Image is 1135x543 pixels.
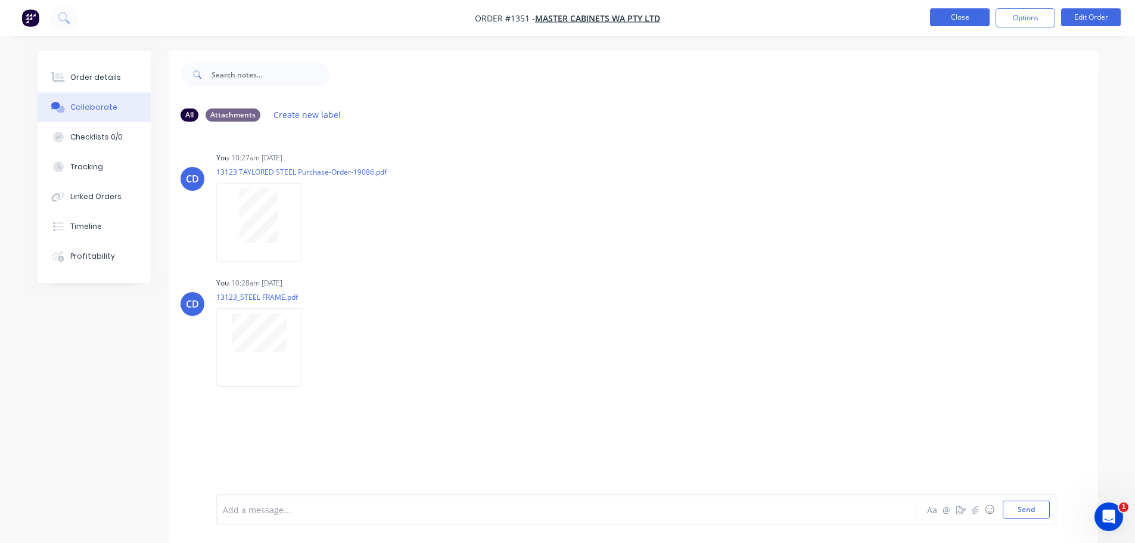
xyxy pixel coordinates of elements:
iframe: Intercom live chat [1094,502,1123,531]
button: Send [1003,501,1050,519]
div: Order details [70,72,121,83]
button: Tracking [38,152,151,182]
div: Collaborate [70,102,117,113]
div: Tracking [70,162,103,172]
div: 10:27am [DATE] [231,153,282,163]
button: Options [996,8,1055,27]
button: ☺ [982,502,997,517]
img: Factory [21,9,39,27]
button: Edit Order [1061,8,1121,26]
div: 10:28am [DATE] [231,278,282,288]
button: Create new label [268,107,347,123]
div: You [216,153,229,163]
input: Search notes... [212,63,329,86]
div: CD [186,172,199,186]
div: All [181,108,198,122]
p: 13123_STEEL FRAME.pdf [216,292,314,302]
div: Timeline [70,221,102,232]
span: Order #1351 - [475,13,535,24]
button: Timeline [38,212,151,241]
a: Master Cabinets WA PTY LTD [535,13,660,24]
button: Order details [38,63,151,92]
div: Linked Orders [70,191,122,202]
button: Aa [925,502,940,517]
div: You [216,278,229,288]
div: CD [186,297,199,311]
div: Profitability [70,251,115,262]
div: Attachments [206,108,260,122]
button: @ [940,502,954,517]
button: Linked Orders [38,182,151,212]
p: 13123 TAYLORED STEEL Purchase-Order-19086.pdf [216,167,387,177]
button: Checklists 0/0 [38,122,151,152]
button: Collaborate [38,92,151,122]
button: Profitability [38,241,151,271]
button: Close [930,8,990,26]
span: 1 [1119,502,1128,512]
div: Checklists 0/0 [70,132,123,142]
